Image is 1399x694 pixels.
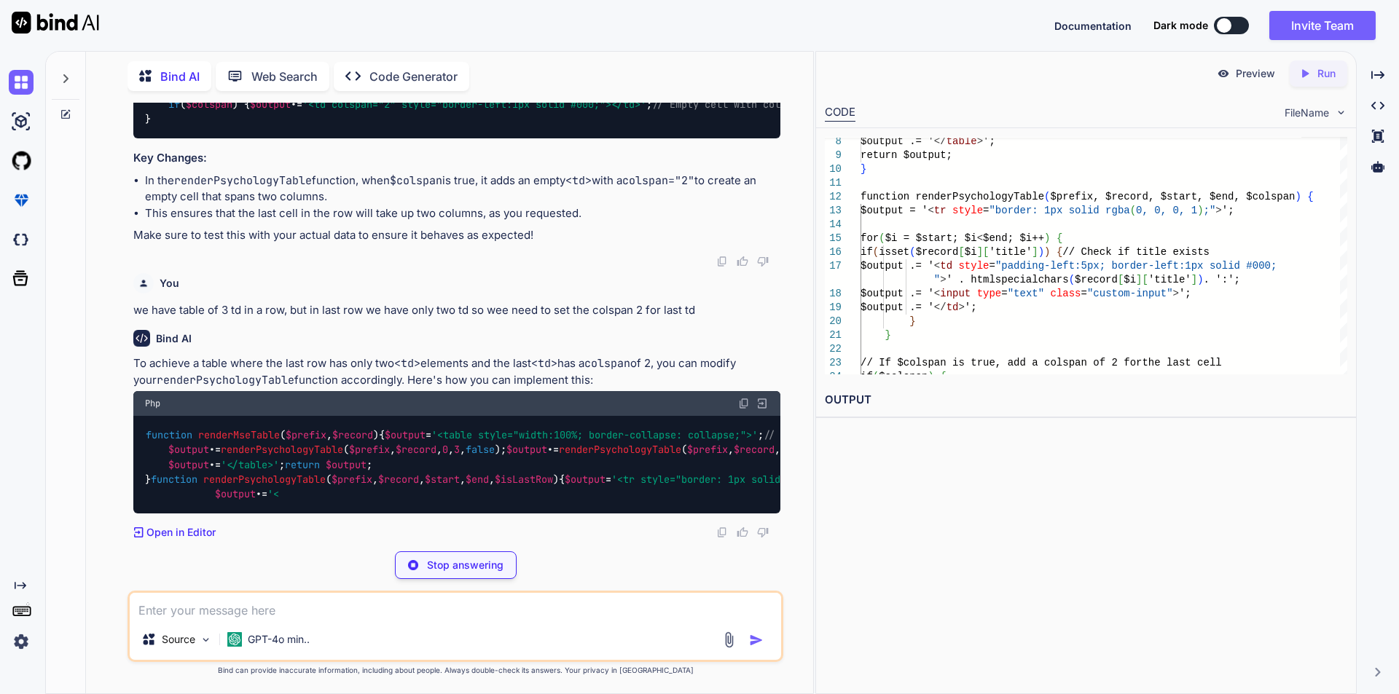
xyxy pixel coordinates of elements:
div: 18 [825,287,842,301]
span: $i = $start; $i [885,232,976,244]
code: <td> [565,173,592,188]
div: 10 [825,162,842,176]
span: table [946,135,976,147]
span: style [952,205,983,216]
span: } [885,329,890,341]
span: ( ) [151,473,559,486]
div: 12 [825,190,842,204]
span: $output [250,98,291,111]
span: // Check if title exists [1062,246,1210,258]
p: GPT-4o min.. [248,632,310,647]
span: > [1215,205,1221,216]
div: 13 [825,204,842,218]
span: Dark mode [1153,18,1208,33]
div: 23 [825,356,842,370]
span: renderPsychologyTable [203,473,326,486]
img: Bind AI [12,12,99,33]
div: CODE [825,104,855,122]
span: if [168,98,180,111]
h6: You [160,276,179,291]
div: 11 [825,176,842,190]
p: Open in Editor [146,525,216,540]
p: Bind can provide inaccurate information, including about people. Always double-check its answers.... [128,665,783,676]
div: 20 [825,315,842,328]
code: <td> [531,356,557,371]
span: = [1001,288,1007,299]
span: = [983,205,989,216]
div: 22 [825,342,842,356]
span: if [861,371,873,382]
img: like [737,527,748,538]
span: td [940,260,952,272]
img: like [737,256,748,267]
p: Make sure to test this with your actual data to ensure it behaves as expected! [133,227,780,244]
span: { [1057,246,1062,258]
span: "padding-left:5px; border-left:1px solid #000; [995,260,1277,272]
span: ] [976,246,982,258]
p: we have table of 3 td in a row, but in last row we have only two td so wee need to set the colspa... [133,302,780,319]
span: ) [1044,246,1050,258]
span: style [958,260,989,272]
img: copy [716,256,728,267]
img: githubLight [9,149,34,173]
span: ) [1044,232,1050,244]
span: ] [1191,274,1196,285]
span: [ [1142,274,1148,285]
span: $isLastRow [495,473,553,486]
span: ( [879,232,885,244]
span: = [989,260,995,272]
span: < [928,205,933,216]
span: "text" [1007,288,1043,299]
span: ( [1068,274,1074,285]
span: > [1172,288,1178,299]
span: '; [965,301,977,313]
span: $record [734,443,775,456]
p: To achieve a table where the last row has only two elements and the last has a of 2, you can modi... [133,355,780,388]
span: 3 [454,443,460,456]
span: 0, 0, 0, 1 [1136,205,1197,216]
span: $colspan [879,371,928,382]
span: $record [396,443,436,456]
span: > [958,301,964,313]
span: '< [267,488,279,501]
span: $output [168,443,209,456]
span: $output .= ' [861,301,934,313]
p: Code Generator [369,68,458,85]
img: chevron down [1335,106,1347,119]
span: > [940,274,946,285]
span: function [146,428,192,441]
img: premium [9,188,34,213]
img: ai-studio [9,109,34,134]
span: [ [983,246,989,258]
span: function [151,473,197,486]
span: ) [928,371,933,382]
img: attachment [721,631,737,648]
span: $output .= ' [861,260,934,272]
span: $output [506,443,547,456]
span: $prefix [687,443,728,456]
p: Bind AI [160,68,200,85]
span: $start [425,473,460,486]
span: ) [1197,274,1203,285]
span: $output .= ' [861,288,934,299]
p: Preview [1236,66,1275,81]
code: renderPsychologyTable [157,373,294,387]
span: ( [909,246,915,258]
span: 3 [780,443,786,456]
span: $output [215,488,256,501]
h2: OUTPUT [816,383,1356,417]
span: // If $colspan is true, add a colspan of 2 for [861,357,1142,368]
span: td [946,301,958,313]
span: "custom-input" [1087,288,1173,299]
img: Pick Models [200,634,212,646]
span: } [909,315,915,327]
span: $output [385,428,426,441]
span: Php [145,398,160,409]
div: 15 [825,232,842,245]
span: $output [168,458,209,471]
span: </ [933,135,946,147]
span: , [286,428,373,441]
span: 0 [442,443,448,456]
span: } [861,163,866,175]
span: > [976,135,982,147]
